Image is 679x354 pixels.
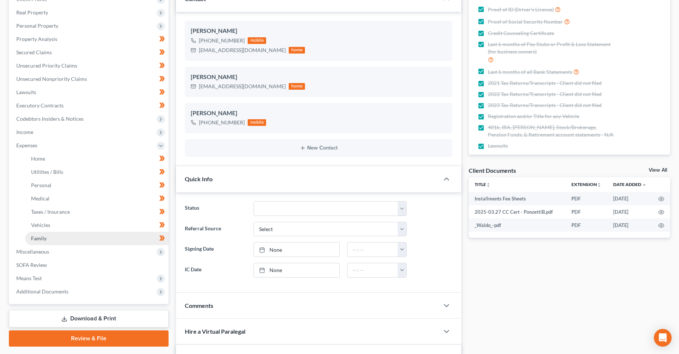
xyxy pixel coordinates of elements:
span: Proof of ID (Driver's License) [488,6,554,13]
span: Personal [31,182,51,188]
span: Last 6 months of Pay Stubs or Profit & Loss Statement (for business owners) [488,41,614,55]
td: [DATE] [607,192,652,205]
div: home [289,47,305,54]
td: [DATE] [607,205,652,219]
td: _Waldo_-pdf [469,219,566,232]
span: Lawsuits [16,89,36,95]
td: PDF [566,192,607,205]
label: Status [181,201,250,216]
span: Unsecured Nonpriority Claims [16,76,87,82]
a: Unsecured Nonpriority Claims [10,72,169,86]
div: [PHONE_NUMBER] [199,37,245,44]
button: New Contact [191,145,446,151]
span: Codebtors Insiders & Notices [16,116,84,122]
label: Referral Source [181,222,250,237]
div: [PERSON_NAME] [191,73,446,82]
span: Credit Counseling Certificate [488,30,554,37]
input: -- : -- [347,243,398,257]
div: [PHONE_NUMBER] [199,119,245,126]
a: Vehicles [25,219,169,232]
span: Miscellaneous [16,248,49,255]
td: PDF [566,219,607,232]
div: Open Intercom Messenger [654,329,672,347]
a: Extensionunfold_more [571,182,601,187]
a: Medical [25,192,169,205]
a: Download & Print [9,310,169,327]
i: unfold_more [486,183,490,187]
span: Last 6 months of all Bank Statements [488,68,572,76]
span: Taxes / Insurance [31,209,70,215]
a: SOFA Review [10,258,169,272]
div: [PERSON_NAME] [191,109,446,118]
span: Hire a Virtual Paralegal [185,328,245,335]
a: Home [25,152,169,165]
a: Family [25,232,169,245]
span: Registration and/or Title for any Vehicle [488,113,579,120]
span: Vehicles [31,222,50,228]
span: Income [16,129,33,135]
div: [EMAIL_ADDRESS][DOMAIN_NAME] [199,47,286,54]
span: 2023 Tax Returns/Transcripts - Client did not filed [488,102,602,109]
a: None [254,243,339,257]
a: Taxes / Insurance [25,205,169,219]
span: Medical [31,195,50,202]
span: 401k, IRA, [PERSON_NAME], Stock/Brokerage, Pension Funds, & Retirement account statements - N/A [488,124,614,138]
span: Family [31,235,47,241]
div: [EMAIL_ADDRESS][DOMAIN_NAME] [199,83,286,90]
span: 2022 Tax Returns/Transcripts - Client did not filed [488,90,602,98]
label: IC Date [181,263,250,278]
span: Property Analysis [16,36,57,42]
span: Executory Contracts [16,102,64,109]
a: Review & File [9,330,169,347]
i: unfold_more [597,183,601,187]
div: Client Documents [469,166,516,174]
a: Executory Contracts [10,99,169,112]
span: 2021 Tax Returns/Transcripts - Client did not filed [488,79,602,87]
div: home [289,83,305,90]
div: mobile [248,119,266,126]
a: Property Analysis [10,32,169,46]
a: Secured Claims [10,46,169,59]
a: Unsecured Priority Claims [10,59,169,72]
i: expand_more [642,183,646,187]
a: Date Added expand_more [613,182,646,187]
a: Personal [25,179,169,192]
td: PDF [566,205,607,219]
a: View All [649,168,667,173]
span: Means Test [16,275,42,281]
label: Signing Date [181,242,250,257]
span: SOFA Review [16,262,47,268]
a: Lawsuits [10,86,169,99]
span: Secured Claims [16,49,52,55]
span: Expenses [16,142,37,148]
a: Utilities / Bills [25,165,169,179]
span: Comments [185,302,213,309]
td: Installments Fee Sheets [469,192,566,205]
span: Real Property [16,9,48,16]
div: [PERSON_NAME] [191,27,446,35]
span: Proof of Social Security Number [488,18,563,25]
a: None [254,263,339,277]
span: Utilities / Bills [31,169,63,175]
span: Personal Property [16,23,58,29]
span: Additional Documents [16,288,68,295]
span: Home [31,155,45,162]
input: -- : -- [347,263,398,277]
td: [DATE] [607,219,652,232]
div: mobile [248,37,266,44]
a: Titleunfold_more [475,182,490,187]
td: 2025-03.27 CC Cert - PonzettiB.pdf [469,205,566,219]
span: Lawsuits [488,142,508,149]
span: Unsecured Priority Claims [16,62,77,69]
span: Quick Info [185,175,213,182]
